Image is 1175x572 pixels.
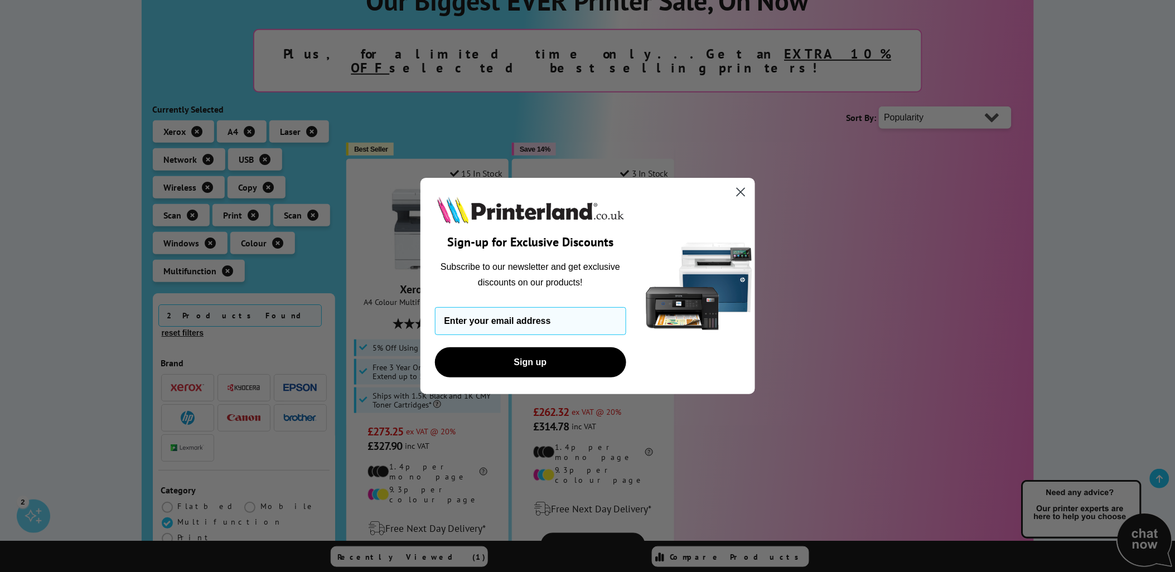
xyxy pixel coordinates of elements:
button: Sign up [435,347,626,377]
span: Sign-up for Exclusive Discounts [447,234,613,250]
input: Enter your email address [435,307,626,335]
button: Close dialog [731,182,751,202]
img: 5290a21f-4df8-4860-95f4-ea1e8d0e8904.png [644,178,755,395]
span: Subscribe to our newsletter and get exclusive discounts on our products! [441,262,620,287]
img: Printerland.co.uk [435,195,626,226]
